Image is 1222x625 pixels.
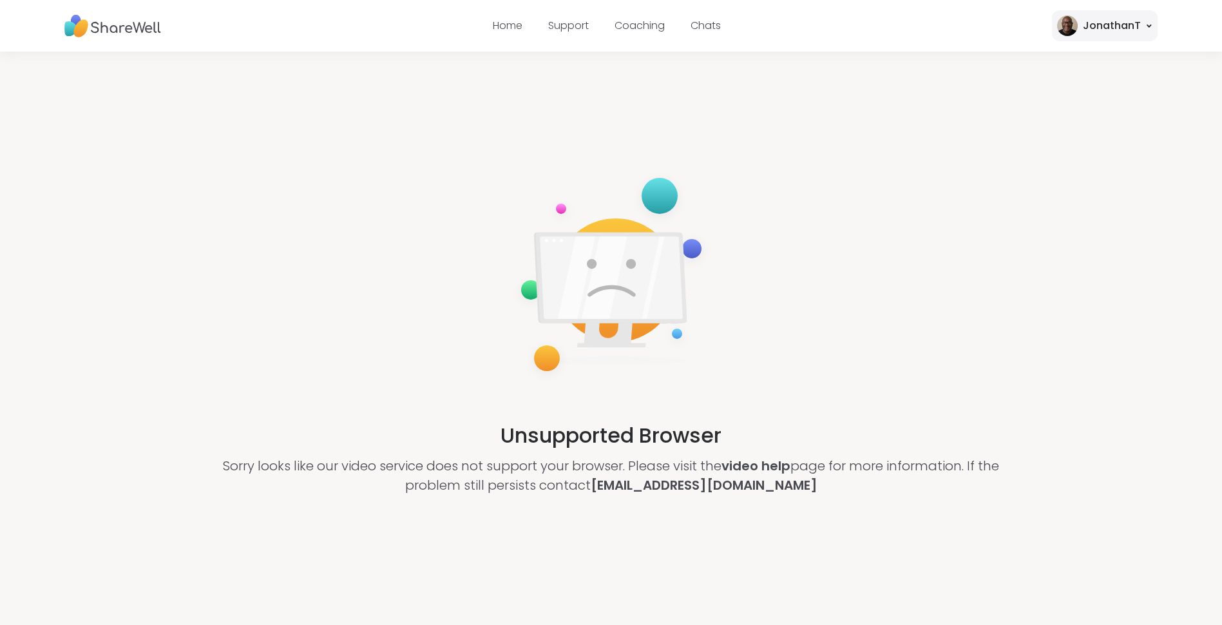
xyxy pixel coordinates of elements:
a: [EMAIL_ADDRESS][DOMAIN_NAME] [591,476,817,494]
a: Chats [691,18,721,33]
p: Sorry looks like our video service does not support your browser. Please visit the page for more ... [204,456,1018,495]
a: Support [548,18,589,33]
img: ShareWell Nav Logo [64,8,161,44]
img: not-supported [511,169,712,384]
img: JonathanT [1057,15,1078,36]
a: video help [721,457,790,475]
h2: Unsupported Browser [501,420,721,451]
a: Home [493,18,522,33]
a: Coaching [615,18,665,33]
div: JonathanT [1083,18,1141,34]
